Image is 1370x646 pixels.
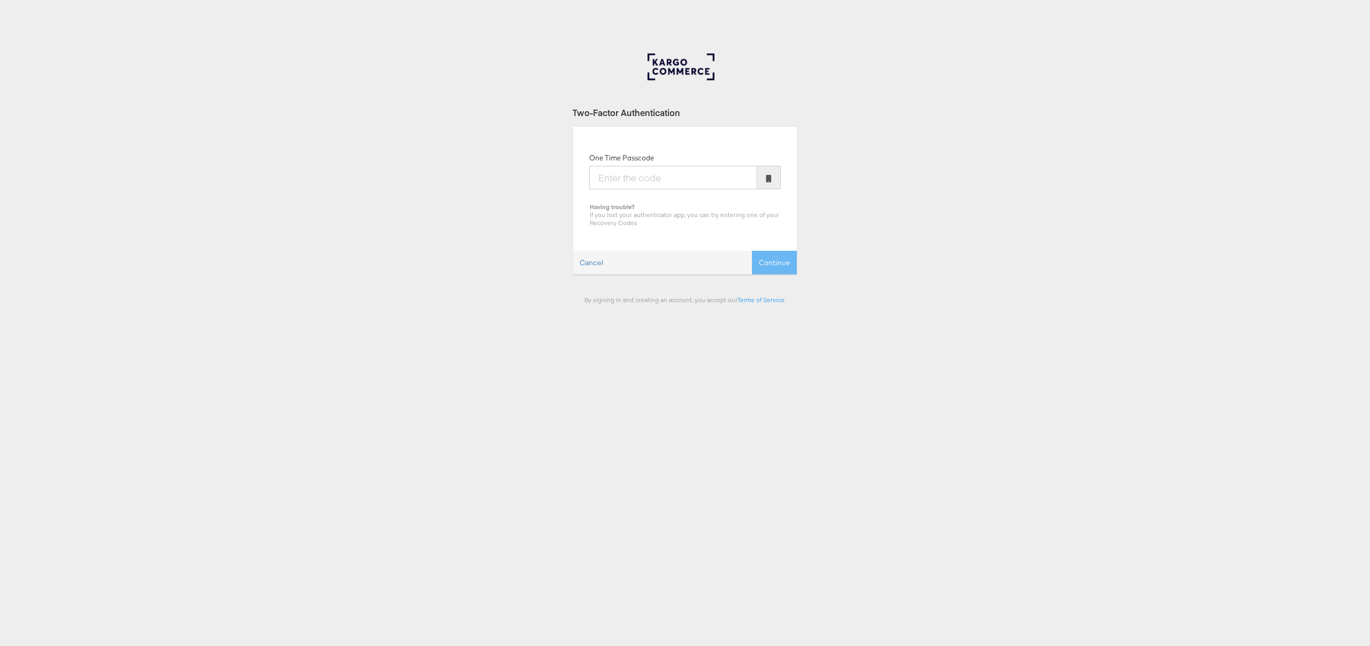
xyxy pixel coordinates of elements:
[589,153,654,163] label: One Time Passcode
[573,106,797,119] div: Two-Factor Authentication
[737,296,785,304] a: Terms of Service
[573,296,797,304] div: By signing in and creating an account, you accept our .
[573,251,610,274] a: Cancel
[590,203,635,211] b: Having trouble?
[590,211,779,227] span: If you lost your authenticator app, you can try entering one of your Recovery Codes
[589,166,757,189] input: Enter the code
